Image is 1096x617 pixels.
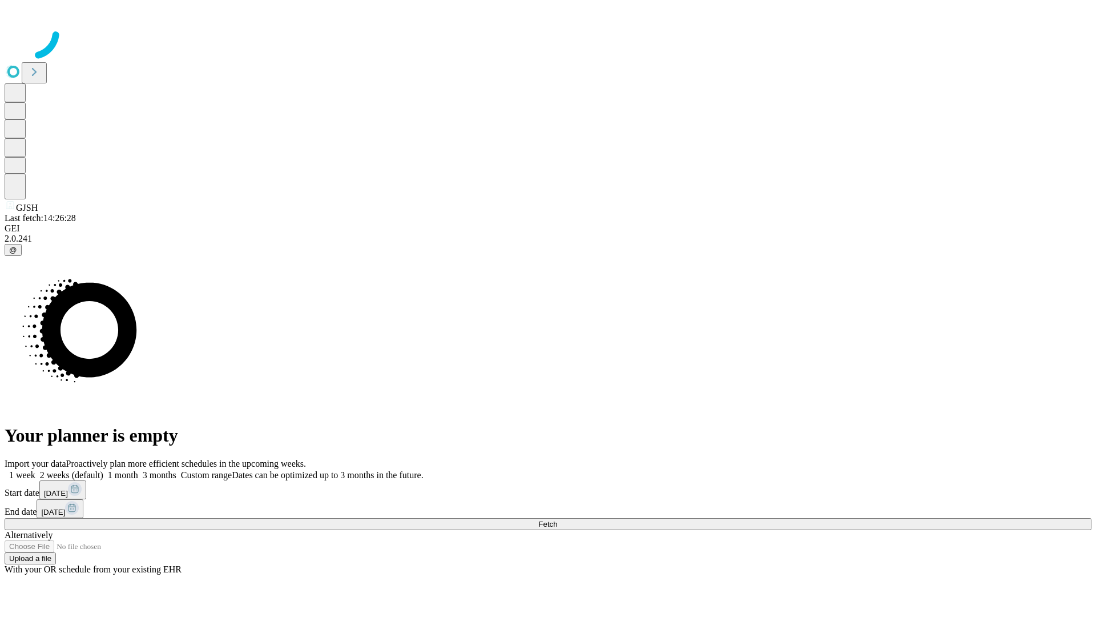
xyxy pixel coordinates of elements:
[181,470,232,480] span: Custom range
[5,425,1091,446] h1: Your planner is empty
[5,480,1091,499] div: Start date
[108,470,138,480] span: 1 month
[232,470,423,480] span: Dates can be optimized up to 3 months in the future.
[66,459,306,468] span: Proactively plan more efficient schedules in the upcoming weeks.
[5,223,1091,234] div: GEI
[5,499,1091,518] div: End date
[37,499,83,518] button: [DATE]
[39,480,86,499] button: [DATE]
[16,203,38,213] span: GJSH
[5,244,22,256] button: @
[538,520,557,528] span: Fetch
[5,213,76,223] span: Last fetch: 14:26:28
[5,564,182,574] span: With your OR schedule from your existing EHR
[41,508,65,516] span: [DATE]
[5,552,56,564] button: Upload a file
[143,470,176,480] span: 3 months
[40,470,103,480] span: 2 weeks (default)
[5,518,1091,530] button: Fetch
[44,489,68,498] span: [DATE]
[5,459,66,468] span: Import your data
[9,246,17,254] span: @
[5,530,53,540] span: Alternatively
[9,470,35,480] span: 1 week
[5,234,1091,244] div: 2.0.241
